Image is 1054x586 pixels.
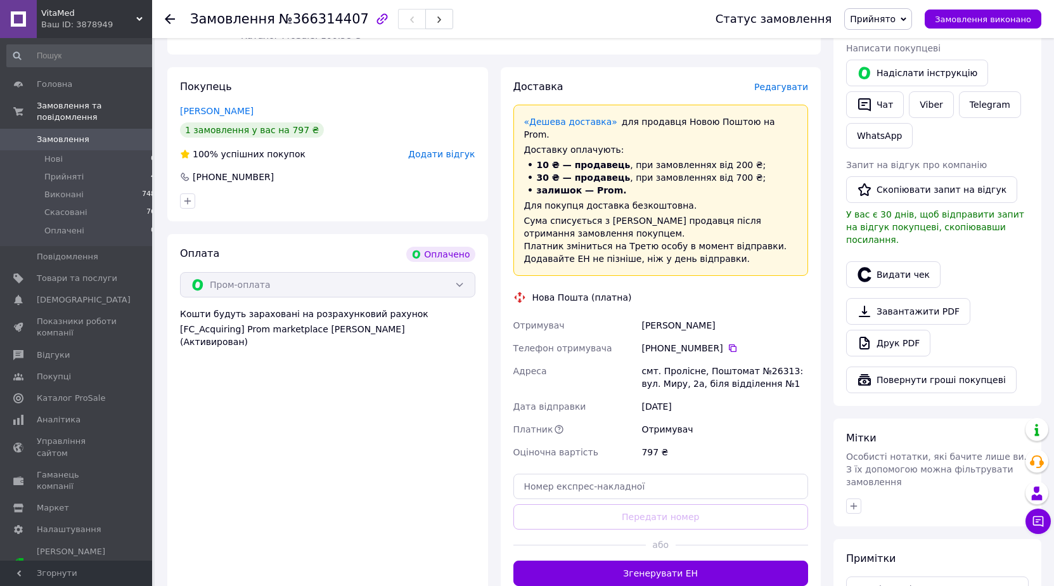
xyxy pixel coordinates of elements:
[513,474,809,499] input: Номер експрес-накладної
[180,148,305,160] div: успішних покупок
[1025,509,1051,534] button: Чат з покупцем
[846,552,896,564] span: Примітки
[6,44,157,67] input: Пошук
[513,447,598,457] span: Оціночна вартість
[408,149,475,159] span: Додати відгук
[513,561,809,586] button: Згенерувати ЕН
[846,60,988,86] button: Надіслати інструкцію
[846,123,913,148] a: WhatsApp
[191,171,275,183] div: [PHONE_NUMBER]
[646,538,676,551] span: або
[151,225,155,237] span: 0
[41,19,152,30] div: Ваш ID: 3878949
[524,199,798,212] div: Для покупця доставка безкоштовна.
[41,8,136,19] span: VitaMed
[959,91,1021,118] a: Telegram
[142,189,155,200] span: 748
[846,209,1024,245] span: У вас є 30 днів, щоб відправити запит на відгук покупцеві, скопіювавши посилання.
[151,153,155,165] span: 0
[639,441,811,464] div: 797 ₴
[641,342,808,355] div: [PHONE_NUMBER]
[846,432,877,444] span: Мітки
[37,316,117,339] span: Показники роботи компанії
[44,189,84,200] span: Виконані
[37,546,117,581] span: [PERSON_NAME] та рахунки
[37,79,72,90] span: Головна
[513,401,586,412] span: Дата відправки
[180,323,475,348] div: [FC_Acquiring] Prom marketplace [PERSON_NAME] (Активирован)
[846,43,941,53] span: Написати покупцеві
[37,349,70,361] span: Відгуки
[37,294,131,306] span: [DEMOGRAPHIC_DATA]
[37,436,117,459] span: Управління сайтом
[537,173,631,183] span: 30 ₴ — продавець
[37,134,89,145] span: Замовлення
[537,160,631,170] span: 10 ₴ — продавець
[846,452,1027,487] span: Особисті нотатки, які бачите лише ви. З їх допомогою можна фільтрувати замовлення
[909,91,953,118] a: Viber
[44,171,84,183] span: Прийняті
[44,225,84,237] span: Оплачені
[44,153,63,165] span: Нові
[37,469,117,492] span: Гаманець компанії
[44,207,87,218] span: Скасовані
[513,320,565,330] span: Отримувач
[850,14,896,24] span: Прийнято
[935,15,1031,24] span: Замовлення виконано
[37,414,80,426] span: Аналітика
[180,308,475,348] div: Кошти будуть зараховані на розрахунковий рахунок
[37,524,101,535] span: Налаштування
[754,82,808,92] span: Редагувати
[537,185,627,195] span: залишок — Prom.
[37,100,152,123] span: Замовлення та повідомлення
[524,159,798,171] li: , при замовленнях від 200 ₴;
[180,247,219,259] span: Оплата
[193,149,218,159] span: 100%
[180,122,324,138] div: 1 замовлення у вас на 797 ₴
[846,160,987,170] span: Запит на відгук про компанію
[846,367,1017,393] button: Повернути гроші покупцеві
[190,11,275,27] span: Замовлення
[241,30,361,41] span: Каталог ProSale: 100.58 ₴
[524,115,798,141] div: для продавця Новою Поштою на Prom.
[524,171,798,184] li: , при замовленнях від 700 ₴;
[639,418,811,441] div: Отримувач
[846,330,930,356] a: Друк PDF
[524,143,798,156] div: Доставку оплачують:
[529,291,635,304] div: Нова Пошта (платна)
[513,366,547,376] span: Адреса
[513,343,612,353] span: Телефон отримувача
[37,251,98,263] span: Повідомлення
[524,214,798,265] div: Сума списується з [PERSON_NAME] продавця після отримання замовлення покупцем. Платник зміниться н...
[151,171,155,183] span: 4
[846,91,904,118] button: Чат
[846,298,970,325] a: Завантажити PDF
[639,395,811,418] div: [DATE]
[180,106,254,116] a: [PERSON_NAME]
[37,371,71,382] span: Покупці
[513,424,553,434] span: Платник
[37,502,69,514] span: Маркет
[279,11,369,27] span: №366314407
[639,360,811,395] div: смт. Пролісне, Поштомат №26313: вул. Миру, 2а, біля відділення №1
[925,10,1041,29] button: Замовлення виконано
[846,261,941,288] button: Видати чек
[406,247,475,262] div: Оплачено
[716,13,832,25] div: Статус замовлення
[524,117,617,127] a: «Дешева доставка»
[165,13,175,25] div: Повернутися назад
[37,273,117,284] span: Товари та послуги
[37,393,105,404] span: Каталог ProSale
[513,81,563,93] span: Доставка
[146,207,155,218] span: 76
[180,81,232,93] span: Покупець
[639,314,811,337] div: [PERSON_NAME]
[846,176,1017,203] button: Скопіювати запит на відгук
